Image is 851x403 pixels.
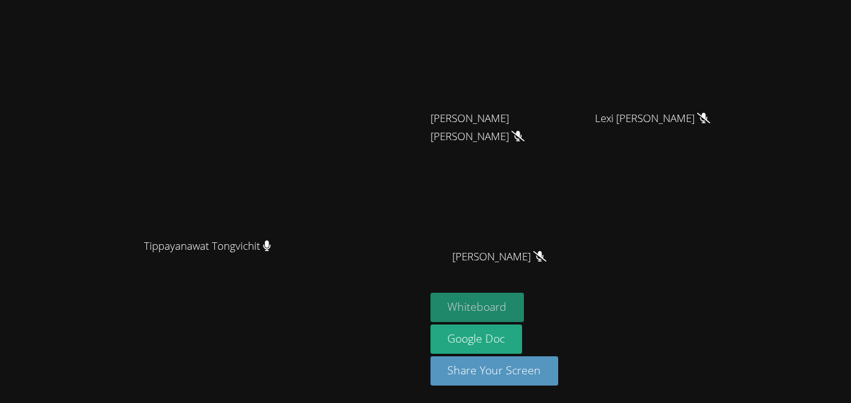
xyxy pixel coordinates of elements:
span: Lexi [PERSON_NAME] [595,110,710,128]
a: Google Doc [430,325,523,354]
button: Share Your Screen [430,356,559,386]
span: [PERSON_NAME] [PERSON_NAME] [430,110,569,146]
button: Whiteboard [430,293,525,322]
span: Tippayanawat Tongvichit [144,237,271,255]
span: [PERSON_NAME] [452,248,546,266]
